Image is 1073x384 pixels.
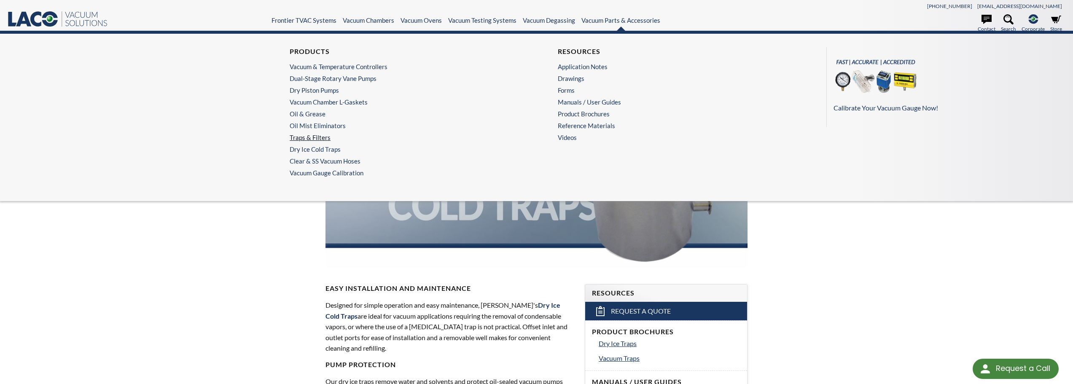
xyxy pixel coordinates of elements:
h4: Products [290,47,511,56]
a: Videos [558,134,783,141]
a: [EMAIL_ADDRESS][DOMAIN_NAME] [977,3,1062,9]
a: Vacuum Parts & Accessories [581,16,660,24]
a: Oil & Grease [290,110,511,118]
a: Vacuum Gauge Calibration [290,169,515,177]
a: Calibrate Your Vacuum Gauge Now! [834,54,1051,113]
a: Dry Ice Cold Traps [290,145,511,153]
a: Vacuum & Temperature Controllers [290,63,511,70]
h4: Resources [558,47,779,56]
span: Corporate [1022,25,1045,33]
a: Vacuum Testing Systems [448,16,516,24]
a: Product Brochures [558,110,779,118]
strong: Pump Protection [325,360,396,368]
strong: Easy Installation and Maintenance [325,284,471,292]
p: Designed for simple operation and easy maintenance, [PERSON_NAME]'s are ideal for vacuum applicat... [325,300,575,354]
span: Vacuum Traps [599,354,640,362]
span: Request a Quote [611,307,671,316]
a: Contact [978,14,995,33]
a: Forms [558,86,779,94]
a: Reference Materials [558,122,779,129]
a: Clear & SS Vacuum Hoses [290,157,511,165]
a: Frontier TVAC Systems [272,16,336,24]
a: Traps & Filters [290,134,511,141]
a: [PHONE_NUMBER] [927,3,972,9]
div: Request a Call [973,359,1059,379]
h4: Product Brochures [592,328,740,336]
span: Dry Ice Traps [599,339,637,347]
a: Search [1001,14,1016,33]
a: Application Notes [558,63,779,70]
a: Dual-Stage Rotary Vane Pumps [290,75,511,82]
a: Vacuum Chambers [343,16,394,24]
a: Vacuum Degassing [523,16,575,24]
a: Vacuum Ovens [401,16,442,24]
h4: Resources [592,289,740,298]
img: round button [979,362,992,376]
a: Vacuum Chamber L-Gaskets [290,98,511,106]
p: Calibrate Your Vacuum Gauge Now! [834,102,1051,113]
a: Request a Quote [585,302,747,320]
a: Manuals / User Guides [558,98,779,106]
a: Drawings [558,75,779,82]
a: Vacuum Traps [599,353,740,364]
a: Dry Ice Traps [599,338,740,349]
a: Dry Piston Pumps [290,86,511,94]
img: Menu_Pod_VacGauges.png [834,54,918,101]
a: Store [1050,14,1062,33]
strong: Dry Ice Cold Traps [325,301,560,320]
div: Request a Call [996,359,1050,378]
a: Oil Mist Eliminators [290,122,511,129]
